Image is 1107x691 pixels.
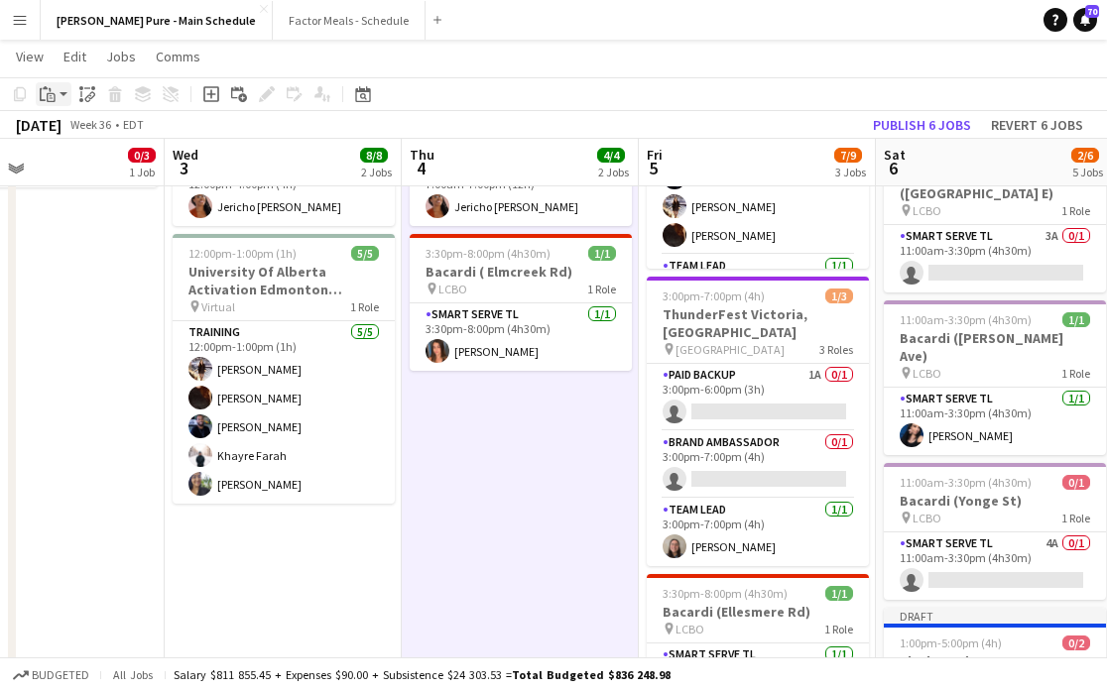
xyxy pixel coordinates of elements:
h3: Bacardi ( Elmcreek Rd) [410,263,632,281]
span: 11:00am-3:30pm (4h30m) [900,475,1032,490]
span: Wed [173,146,198,164]
div: 1 Job [129,165,155,179]
span: 4/4 [597,148,625,163]
app-job-card: 12:00pm-1:00pm (1h)5/5University Of Alberta Activation Edmonton Training Virtual1 RoleTraining5/5... [173,234,395,504]
span: Sat [884,146,906,164]
span: LCBO [913,511,941,525]
span: 3 Roles [819,342,853,357]
app-card-role: Smart Serve TL1/111:00am-3:30pm (4h30m)[PERSON_NAME] [884,388,1106,455]
span: Virtual [201,299,235,314]
span: 1 Role [824,622,853,636]
app-job-card: 3:00pm-7:00pm (4h)1/3ThunderFest Victoria, [GEOGRAPHIC_DATA] [GEOGRAPHIC_DATA]3 RolesPaid Backup1... [647,277,869,566]
span: 8/8 [360,148,388,163]
button: Budgeted [10,664,92,686]
span: [GEOGRAPHIC_DATA] [676,342,785,357]
h3: FlashFood APP [GEOGRAPHIC_DATA] [GEOGRAPHIC_DATA], [GEOGRAPHIC_DATA] [884,652,1106,688]
button: Publish 6 jobs [865,112,979,138]
div: 2 Jobs [598,165,629,179]
span: 11:00am-3:30pm (4h30m) [900,312,1032,327]
span: 0/1 [1062,475,1090,490]
span: Budgeted [32,668,89,682]
app-job-card: 11:00am-3:30pm (4h30m)1/1Bacardi ([PERSON_NAME] Ave) LCBO1 RoleSmart Serve TL1/111:00am-3:30pm (4... [884,300,1106,455]
app-card-role: Smart Serve TL4A0/111:00am-3:30pm (4h30m) [884,532,1106,600]
app-card-role: Brand Ambassador0/13:00pm-7:00pm (4h) [647,431,869,499]
div: Salary $811 855.45 + Expenses $90.00 + Subsistence $24 303.53 = [174,667,671,682]
span: 12:00pm-1:00pm (1h) [188,246,297,261]
a: Jobs [98,44,144,69]
app-card-role: Paid Backup1A0/13:00pm-6:00pm (3h) [647,364,869,431]
span: Edit [63,48,86,65]
h3: Bacardi (Yonge St) [884,492,1106,510]
span: Total Budgeted $836 248.98 [512,667,671,682]
app-job-card: 11:00am-3:30pm (4h30m)0/1Bacardi ([GEOGRAPHIC_DATA] E) LCBO1 RoleSmart Serve TL3A0/111:00am-3:30p... [884,138,1106,292]
app-card-role: Team Lead1/13:00pm-7:00pm (4h)[PERSON_NAME] [647,499,869,566]
div: 5 Jobs [1072,165,1103,179]
span: 1:00pm-5:00pm (4h) [900,635,1002,650]
app-card-role: Smart Serve TL3A0/111:00am-3:30pm (4h30m) [884,225,1106,292]
span: 6 [881,157,906,179]
span: LCBO [913,366,941,381]
app-job-card: 11:00am-3:30pm (4h30m)0/1Bacardi (Yonge St) LCBO1 RoleSmart Serve TL4A0/111:00am-3:30pm (4h30m) [884,463,1106,600]
app-card-role: Training5/512:00pm-1:00pm (1h)[PERSON_NAME][PERSON_NAME][PERSON_NAME]Khayre Farah[PERSON_NAME] [173,321,395,504]
button: Revert 6 jobs [983,112,1091,138]
span: 1 Role [350,299,379,314]
button: Factor Meals - Schedule [273,1,426,40]
app-card-role: Team Lead1/17:00am-7:00pm (12h)Jericho [PERSON_NAME] [410,159,632,226]
span: 1/1 [825,586,853,601]
div: EDT [123,117,144,132]
span: Jobs [106,48,136,65]
span: 5 [644,157,663,179]
span: 3:30pm-8:00pm (4h30m) [663,586,788,601]
div: Draft [884,608,1106,624]
span: 1 Role [587,282,616,296]
span: 70 [1085,5,1099,18]
a: View [8,44,52,69]
span: 1 Role [1061,366,1090,381]
a: Edit [56,44,94,69]
h3: University Of Alberta Activation Edmonton Training [173,263,395,298]
span: Thu [410,146,434,164]
span: Comms [156,48,200,65]
div: 3 Jobs [835,165,866,179]
button: [PERSON_NAME] Pure - Main Schedule [41,1,273,40]
h3: ThunderFest Victoria, [GEOGRAPHIC_DATA] [647,305,869,341]
span: 1/1 [588,246,616,261]
span: Week 36 [65,117,115,132]
div: [DATE] [16,115,61,135]
span: View [16,48,44,65]
span: 0/3 [128,148,156,163]
span: 1/1 [1062,312,1090,327]
app-card-role: Brand Ambassador3/312:00pm-5:30pm (5h30m)[PERSON_NAME][PERSON_NAME][PERSON_NAME] [647,130,869,255]
app-card-role: Team Lead1/1 [647,255,869,322]
h3: Bacardi ([PERSON_NAME] Ave) [884,329,1106,365]
a: 70 [1073,8,1097,32]
span: LCBO [913,203,941,218]
app-job-card: 3:30pm-8:00pm (4h30m)1/1Bacardi ( Elmcreek Rd) LCBO1 RoleSmart Serve TL1/13:30pm-8:00pm (4h30m)[P... [410,234,632,371]
span: 4 [407,157,434,179]
span: LCBO [438,282,467,296]
span: All jobs [109,667,157,682]
span: 1 Role [1061,203,1090,218]
span: 2/6 [1071,148,1099,163]
span: 5/5 [351,246,379,261]
h3: Bacardi (Ellesmere Rd) [647,603,869,621]
span: 1/3 [825,288,853,303]
app-card-role: Smart Serve TL1/13:30pm-8:00pm (4h30m)[PERSON_NAME] [410,303,632,371]
span: 3:30pm-8:00pm (4h30m) [426,246,551,261]
app-card-role: Team Lead1/112:00pm-4:00pm (4h)Jericho [PERSON_NAME] [173,159,395,226]
a: Comms [148,44,208,69]
span: 3:00pm-7:00pm (4h) [663,288,765,303]
span: 3 [170,157,198,179]
span: LCBO [676,622,704,636]
span: Fri [647,146,663,164]
span: 7/9 [834,148,862,163]
span: 1 Role [1061,511,1090,525]
span: 0/2 [1062,635,1090,650]
div: 2 Jobs [361,165,392,179]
